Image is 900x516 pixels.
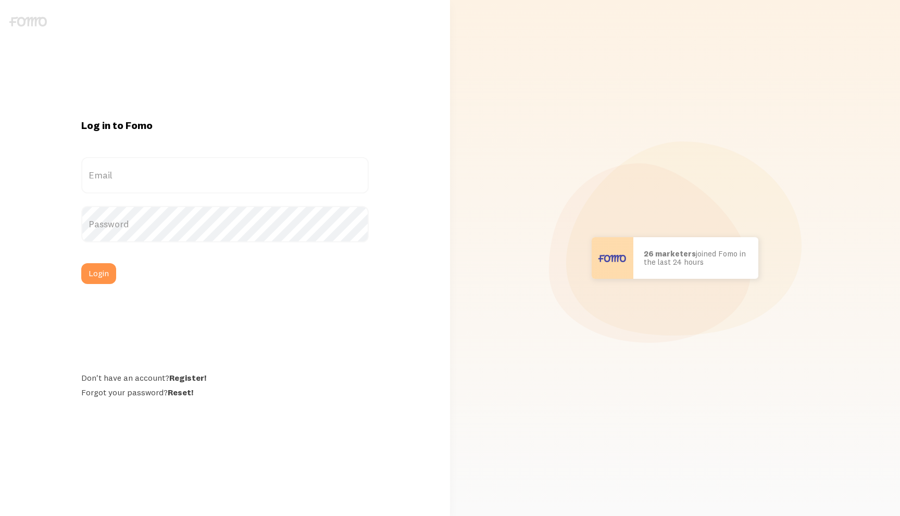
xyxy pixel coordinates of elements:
h1: Log in to Fomo [81,119,369,132]
div: Don't have an account? [81,372,369,383]
b: 26 marketers [644,249,696,259]
img: User avatar [592,237,633,279]
a: Register! [169,372,206,383]
label: Email [81,157,369,193]
div: Forgot your password? [81,387,369,397]
p: joined Fomo in the last 24 hours [644,250,748,267]
img: fomo-logo-gray-b99e0e8ada9f9040e2984d0d95b3b12da0074ffd48d1e5cb62ac37fc77b0b268.svg [9,17,47,27]
label: Password [81,206,369,242]
button: Login [81,263,116,284]
a: Reset! [168,387,193,397]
